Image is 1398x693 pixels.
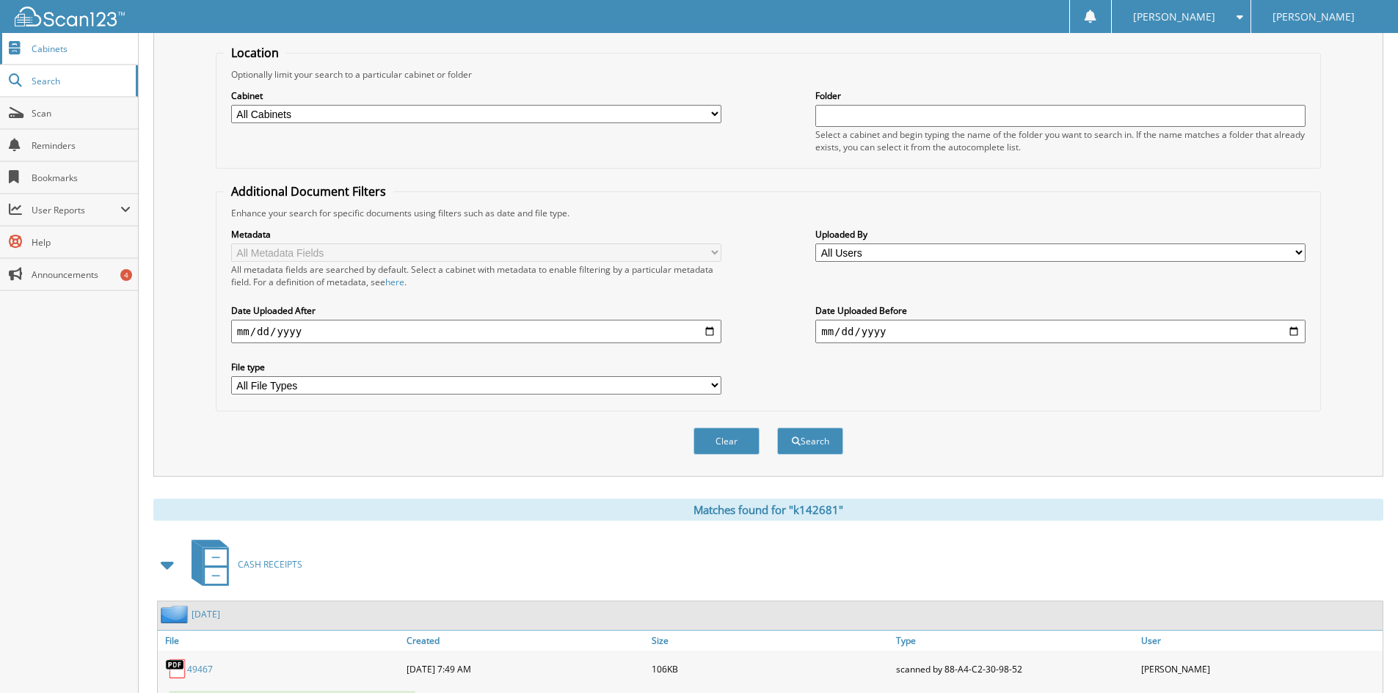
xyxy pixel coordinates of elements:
[32,204,120,216] span: User Reports
[192,608,220,620] a: [DATE]
[892,654,1137,683] div: scanned by 88-A4-C2-30-98-52
[153,499,1383,521] div: Matches found for "k142681"
[231,361,721,373] label: File type
[161,605,192,623] img: folder2.png
[224,183,393,199] legend: Additional Document Filters
[693,428,760,455] button: Clear
[385,276,404,288] a: here
[158,631,403,650] a: File
[32,107,131,120] span: Scan
[1137,631,1383,650] a: User
[777,428,843,455] button: Search
[648,631,893,650] a: Size
[815,320,1306,343] input: end
[815,89,1306,102] label: Folder
[238,558,302,571] span: CASH RECEIPTS
[224,207,1313,219] div: Enhance your search for specific documents using filters such as date and file type.
[32,139,131,152] span: Reminders
[224,68,1313,81] div: Optionally limit your search to a particular cabinet or folder
[15,7,125,26] img: scan123-logo-white.svg
[231,263,721,288] div: All metadata fields are searched by default. Select a cabinet with metadata to enable filtering b...
[32,268,131,281] span: Announcements
[815,304,1306,317] label: Date Uploaded Before
[403,654,648,683] div: [DATE] 7:49 AM
[120,269,132,281] div: 4
[224,45,286,61] legend: Location
[648,654,893,683] div: 106KB
[1325,623,1398,693] iframe: Chat Widget
[815,128,1306,153] div: Select a cabinet and begin typing the name of the folder you want to search in. If the name match...
[892,631,1137,650] a: Type
[183,535,302,593] a: CASH RECEIPTS
[815,228,1306,241] label: Uploaded By
[165,658,187,680] img: PDF.png
[32,172,131,184] span: Bookmarks
[1133,12,1215,21] span: [PERSON_NAME]
[32,236,131,249] span: Help
[231,320,721,343] input: start
[32,75,128,87] span: Search
[32,43,131,55] span: Cabinets
[231,304,721,317] label: Date Uploaded After
[403,631,648,650] a: Created
[187,663,213,675] a: 49467
[1137,654,1383,683] div: [PERSON_NAME]
[231,89,721,102] label: Cabinet
[231,228,721,241] label: Metadata
[1273,12,1355,21] span: [PERSON_NAME]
